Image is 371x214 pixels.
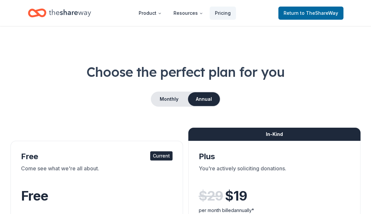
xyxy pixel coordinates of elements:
button: Monthly [151,92,187,106]
button: Annual [188,92,220,106]
nav: Main [133,5,236,21]
div: Current [150,151,173,160]
span: Free [21,188,48,204]
a: Pricing [210,7,236,20]
div: In-Kind [188,128,361,141]
span: to TheShareWay [300,10,338,16]
button: Product [133,7,167,20]
button: Resources [168,7,208,20]
span: Return [284,9,338,17]
a: Returnto TheShareWay [278,7,343,20]
div: You're actively soliciting donations. [199,164,350,183]
div: Plus [199,151,350,162]
h1: Choose the perfect plan for you [11,63,360,81]
span: $ 19 [225,187,247,205]
div: Free [21,151,173,162]
div: Come see what we're all about. [21,164,173,183]
a: Home [28,5,91,21]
